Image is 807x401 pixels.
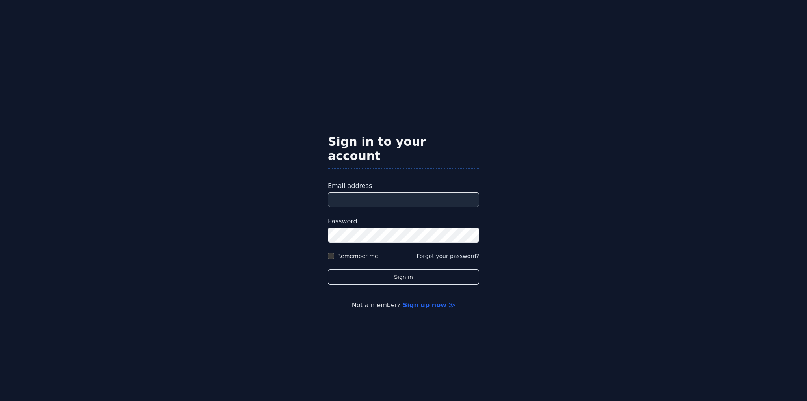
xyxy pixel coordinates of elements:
[328,269,479,285] button: Sign in
[328,217,479,226] label: Password
[328,135,479,163] h2: Sign in to your account
[403,301,455,309] a: Sign up now ≫
[328,91,479,123] img: Hostodo
[417,252,479,260] button: Forgot your password?
[328,181,479,191] label: Email address
[38,301,769,310] p: Not a member?
[337,252,378,260] label: Remember me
